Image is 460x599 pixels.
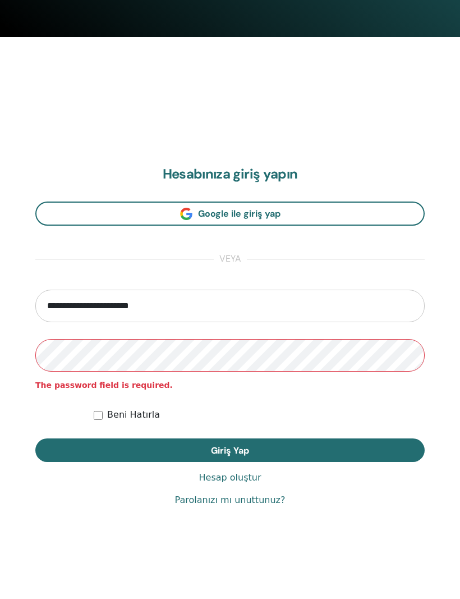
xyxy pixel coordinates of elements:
strong: The password field is required. [35,381,173,390]
span: veya [214,253,247,267]
button: Giriş Yap [35,439,425,463]
a: Hesap oluştur [199,472,261,485]
span: Google ile giriş yap [198,208,280,220]
span: Giriş Yap [211,445,249,457]
div: Keep me authenticated indefinitely or until I manually logout [94,409,425,422]
a: Google ile giriş yap [35,202,425,226]
h2: Hesabınıza giriş yapın [35,167,425,183]
label: Beni Hatırla [107,409,160,422]
a: Parolanızı mı unuttunuz? [175,494,286,507]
